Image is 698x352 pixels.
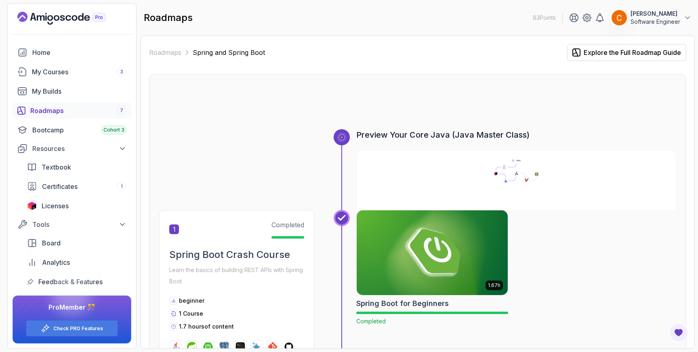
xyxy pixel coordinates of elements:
p: [PERSON_NAME] [631,10,680,18]
h2: Spring Boot Crash Course [169,248,304,261]
p: Learn the basics of building REST APIs with Spring Boot [169,264,304,287]
span: Analytics [42,258,70,267]
p: 1.67h [488,282,500,289]
a: Check PRO Features [53,325,103,332]
button: Explore the Full Roadmap Guide [567,44,686,61]
img: github logo [284,342,294,352]
div: Explore the Full Roadmap Guide [584,48,681,57]
img: user profile image [612,10,627,25]
button: Tools [13,217,131,232]
img: java logo [171,342,181,352]
p: Spring and Spring Boot [193,48,265,57]
a: home [13,44,131,61]
span: 1 [169,224,179,234]
div: Roadmaps [30,106,126,115]
a: builds [13,83,131,99]
a: feedback [22,274,131,290]
span: Completed [271,221,304,229]
span: Textbook [42,162,71,172]
span: Completed [356,318,386,325]
span: Licenses [42,201,69,211]
a: analytics [22,254,131,270]
div: Resources [32,144,126,153]
button: Resources [13,141,131,156]
span: Board [42,238,61,248]
img: Spring Boot for Beginners card [357,210,508,295]
div: Bootcamp [32,125,126,135]
img: spring logo [187,342,197,352]
a: licenses [22,198,131,214]
a: bootcamp [13,122,131,138]
a: certificates [22,178,131,195]
a: board [22,235,131,251]
p: beginner [179,297,204,305]
a: courses [13,64,131,80]
img: ai logo [252,342,261,352]
img: postgres logo [219,342,229,352]
div: Tools [32,220,126,229]
img: git logo [268,342,278,352]
p: 1.7 hours of content [179,323,234,331]
p: 83 Points [533,14,556,22]
img: jetbrains icon [27,202,37,210]
a: roadmaps [13,103,131,119]
a: Roadmaps [149,48,181,57]
span: Certificates [42,182,78,191]
h2: Spring Boot for Beginners [356,298,449,309]
span: 7 [120,107,123,114]
button: user profile image[PERSON_NAME]Software Engineer [611,10,692,26]
span: Feedback & Features [38,277,103,287]
p: Software Engineer [631,18,680,26]
span: 1 [121,183,123,190]
div: My Courses [32,67,126,77]
h2: roadmaps [144,11,193,24]
img: spring-boot logo [203,342,213,352]
img: terminal logo [235,342,245,352]
div: My Builds [32,86,126,96]
span: 1 Course [179,310,203,317]
a: Landing page [17,12,124,25]
a: Spring Boot for Beginners card1.67hSpring Boot for BeginnersCompleted [356,210,508,325]
a: textbook [22,159,131,175]
button: Open Feedback Button [669,323,688,342]
span: 3 [120,69,123,75]
button: Check PRO Features [26,320,118,337]
span: Cohort 3 [103,127,124,133]
div: Home [32,48,126,57]
h3: Preview Your Core Java (Java Master Class) [356,129,676,140]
